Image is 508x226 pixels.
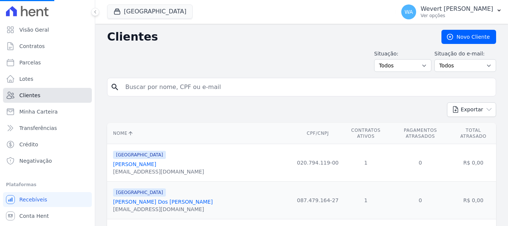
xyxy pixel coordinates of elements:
[341,123,390,144] th: Contratos Ativos
[3,104,92,119] a: Minha Carteira
[390,123,451,144] th: Pagamentos Atrasados
[421,13,493,19] p: Ver opções
[3,22,92,37] a: Visão Geral
[19,108,58,115] span: Minha Carteira
[451,144,496,182] td: R$ 0,00
[374,50,431,58] label: Situação:
[19,157,52,165] span: Negativação
[294,144,342,182] td: 020.794.119-00
[113,161,156,167] a: [PERSON_NAME]
[113,188,166,197] span: [GEOGRAPHIC_DATA]
[19,141,38,148] span: Crédito
[390,144,451,182] td: 0
[3,88,92,103] a: Clientes
[107,123,294,144] th: Nome
[113,151,166,159] span: [GEOGRAPHIC_DATA]
[451,182,496,219] td: R$ 0,00
[3,71,92,86] a: Lotes
[341,144,390,182] td: 1
[121,80,493,95] input: Buscar por nome, CPF ou e-mail
[6,180,89,189] div: Plataformas
[441,30,496,44] a: Novo Cliente
[107,30,430,44] h2: Clientes
[405,9,413,15] span: WA
[19,42,45,50] span: Contratos
[19,92,40,99] span: Clientes
[421,5,493,13] p: Wevert [PERSON_NAME]
[19,196,47,203] span: Recebíveis
[3,39,92,54] a: Contratos
[19,59,41,66] span: Parcelas
[113,199,213,205] a: [PERSON_NAME] Dos [PERSON_NAME]
[447,102,496,117] button: Exportar
[3,137,92,152] a: Crédito
[3,121,92,136] a: Transferências
[19,124,57,132] span: Transferências
[341,182,390,219] td: 1
[113,206,213,213] div: [EMAIL_ADDRESS][DOMAIN_NAME]
[434,50,496,58] label: Situação do e-mail:
[294,123,342,144] th: CPF/CNPJ
[3,55,92,70] a: Parcelas
[110,83,119,92] i: search
[294,182,342,219] td: 087.479.164-27
[19,212,49,220] span: Conta Hent
[451,123,496,144] th: Total Atrasado
[113,168,204,175] div: [EMAIL_ADDRESS][DOMAIN_NAME]
[390,182,451,219] td: 0
[19,75,33,83] span: Lotes
[3,153,92,168] a: Negativação
[3,209,92,223] a: Conta Hent
[3,192,92,207] a: Recebíveis
[107,4,193,19] button: [GEOGRAPHIC_DATA]
[19,26,49,34] span: Visão Geral
[395,1,508,22] button: WA Wevert [PERSON_NAME] Ver opções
